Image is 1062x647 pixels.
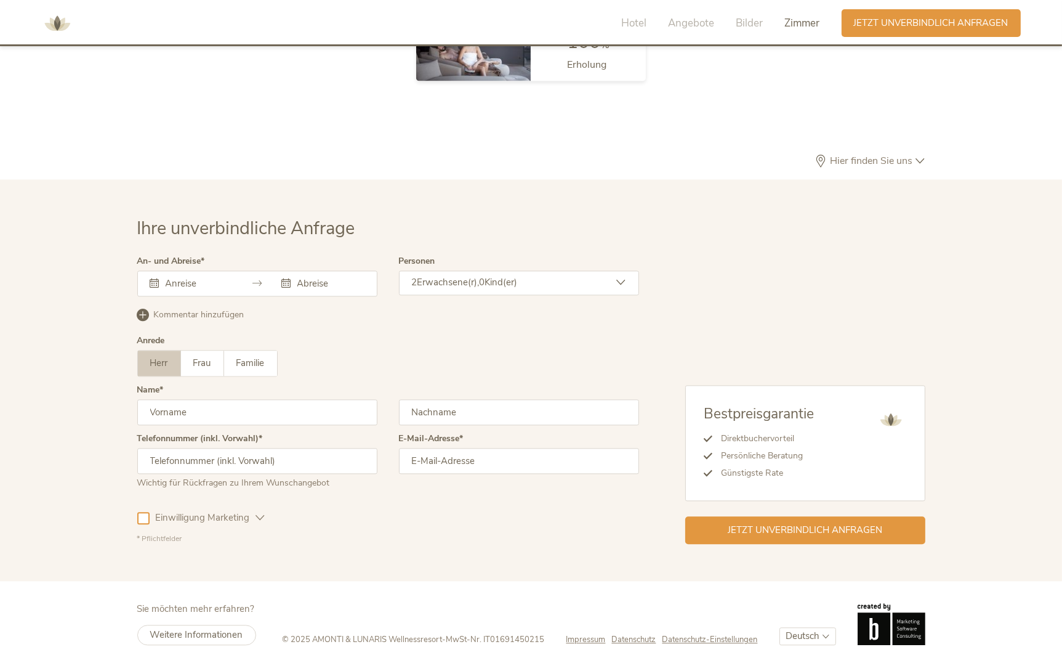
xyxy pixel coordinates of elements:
[137,399,377,425] input: Vorname
[163,277,233,290] input: Anreise
[858,603,925,645] img: Brandnamic GmbH | Leading Hospitality Solutions
[669,16,715,30] span: Angebote
[399,399,639,425] input: Nachname
[137,448,377,474] input: Telefonnummer (inkl. Vorwahl)
[236,357,265,369] span: Familie
[600,38,609,52] span: %
[137,257,205,266] label: An- und Abreise
[150,629,243,641] span: Weitere Informationen
[137,625,256,645] a: Weitere Informationen
[399,448,639,474] input: E-Mail-Adresse
[137,386,164,394] label: Name
[713,447,815,465] li: Persönliche Beratung
[854,17,1008,30] span: Jetzt unverbindlich anfragen
[283,634,443,645] span: © 2025 AMONTI & LUNARIS Wellnessresort
[713,465,815,482] li: Günstigste Rate
[875,404,906,435] img: AMONTI & LUNARIS Wellnessresort
[39,5,76,42] img: AMONTI & LUNARIS Wellnessresort
[713,430,815,447] li: Direktbuchervorteil
[480,276,485,288] span: 0
[137,603,255,615] span: Sie möchten mehr erfahren?
[622,16,647,30] span: Hotel
[150,511,256,524] span: Einwilligung Marketing
[446,634,545,645] span: MwSt-Nr. IT01691450215
[294,277,364,290] input: Abreise
[412,276,417,288] span: 2
[612,634,656,645] span: Datenschutz
[566,634,606,645] span: Impressum
[443,634,446,645] span: -
[137,434,263,443] label: Telefonnummer (inkl. Vorwahl)
[399,257,435,266] label: Personen
[150,357,168,369] span: Herr
[399,434,464,443] label: E-Mail-Adresse
[612,634,662,645] a: Datenschutz
[137,216,355,240] span: Ihre unverbindliche Anfrage
[736,16,763,30] span: Bilder
[827,156,916,166] span: Hier finden Sie uns
[662,634,758,645] a: Datenschutz-Einstellungen
[193,357,211,369] span: Frau
[137,534,639,544] div: * Pflichtfelder
[39,18,76,27] a: AMONTI & LUNARIS Wellnessresort
[785,16,820,30] span: Zimmer
[485,276,518,288] span: Kind(er)
[567,58,606,71] span: Erholung
[137,336,165,345] div: Anrede
[704,404,815,423] span: Bestpreisgarantie
[566,634,612,645] a: Impressum
[728,524,882,537] span: Jetzt unverbindlich anfragen
[137,474,377,489] div: Wichtig für Rückfragen zu Ihrem Wunschangebot
[154,309,244,321] span: Kommentar hinzufügen
[417,276,480,288] span: Erwachsene(r),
